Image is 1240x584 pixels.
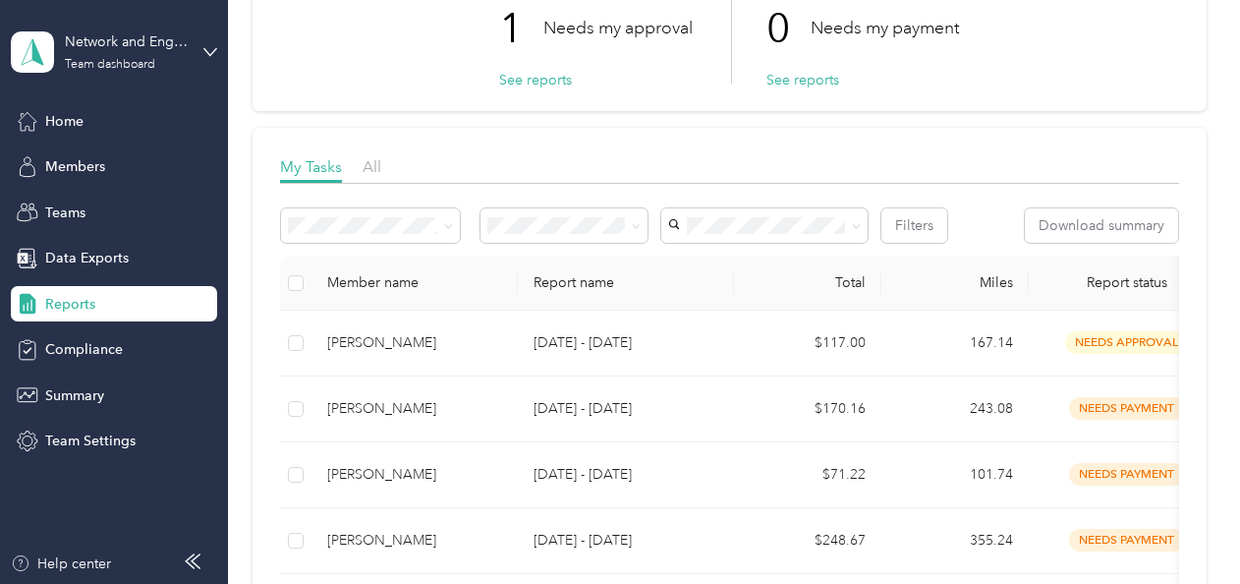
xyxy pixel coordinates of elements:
[1069,397,1185,420] span: needs payment
[45,156,105,177] span: Members
[881,311,1029,377] td: 167.14
[881,508,1029,574] td: 355.24
[327,398,502,420] div: [PERSON_NAME]
[766,70,839,90] button: See reports
[881,208,947,243] button: Filters
[499,70,572,90] button: See reports
[1065,331,1189,354] span: needs approval
[881,377,1029,442] td: 243.08
[734,311,881,377] td: $117.00
[45,385,104,406] span: Summary
[734,508,881,574] td: $248.67
[45,294,95,315] span: Reports
[65,59,155,71] div: Team dashboard
[327,274,502,291] div: Member name
[45,111,84,132] span: Home
[45,203,85,223] span: Teams
[734,442,881,508] td: $71.22
[363,157,381,176] span: All
[1130,474,1240,584] iframe: Everlance-gr Chat Button Frame
[45,339,123,360] span: Compliance
[327,332,502,354] div: [PERSON_NAME]
[897,274,1013,291] div: Miles
[45,431,136,451] span: Team Settings
[518,257,734,311] th: Report name
[534,464,718,486] p: [DATE] - [DATE]
[45,248,129,268] span: Data Exports
[1025,208,1178,243] button: Download summary
[811,16,959,40] p: Needs my payment
[11,554,111,574] button: Help center
[1044,274,1210,291] span: Report status
[750,274,866,291] div: Total
[65,31,188,52] div: Network and Engineering
[280,157,342,176] span: My Tasks
[311,257,518,311] th: Member name
[534,530,718,552] p: [DATE] - [DATE]
[534,332,718,354] p: [DATE] - [DATE]
[734,377,881,442] td: $170.16
[534,398,718,420] p: [DATE] - [DATE]
[1069,463,1185,486] span: needs payment
[327,464,502,486] div: [PERSON_NAME]
[543,16,693,40] p: Needs my approval
[881,442,1029,508] td: 101.74
[327,530,502,552] div: [PERSON_NAME]
[1069,529,1185,552] span: needs payment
